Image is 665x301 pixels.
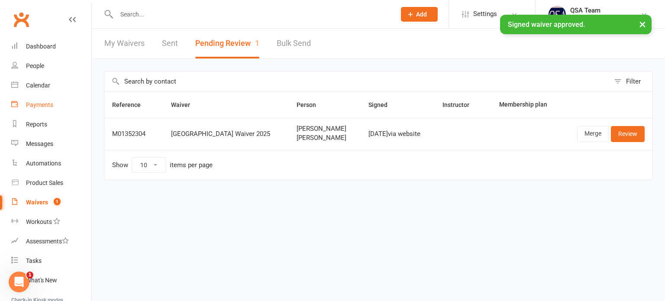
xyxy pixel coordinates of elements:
[368,130,427,138] div: [DATE] via website
[11,76,91,95] a: Calendar
[26,140,53,147] div: Messages
[11,232,91,251] a: Assessments
[611,126,645,142] a: Review
[442,101,479,108] span: Instructor
[9,272,29,292] iframe: Intercom live chat
[368,100,397,110] button: Signed
[112,130,155,138] div: M01352304
[473,4,497,24] span: Settings
[11,37,91,56] a: Dashboard
[368,101,397,108] span: Signed
[104,29,145,58] a: My Waivers
[170,162,213,169] div: items per page
[10,9,32,30] a: Clubworx
[297,134,353,142] span: [PERSON_NAME]
[549,6,566,23] img: thumb_image1645967867.png
[26,82,50,89] div: Calendar
[26,277,57,284] div: What's New
[442,100,479,110] button: Instructor
[11,115,91,134] a: Reports
[11,134,91,154] a: Messages
[26,62,44,69] div: People
[297,100,326,110] button: Person
[11,251,91,271] a: Tasks
[26,199,48,206] div: Waivers
[26,179,63,186] div: Product Sales
[610,71,652,91] button: Filter
[11,173,91,193] a: Product Sales
[26,238,69,245] div: Assessments
[416,11,427,18] span: Add
[277,29,311,58] a: Bulk Send
[500,15,652,34] div: Signed waiver approved.
[635,15,650,33] button: ×
[297,125,353,133] span: [PERSON_NAME]
[171,130,281,138] div: [GEOGRAPHIC_DATA] Waiver 2025
[26,218,52,225] div: Workouts
[112,101,150,108] span: Reference
[11,193,91,212] a: Waivers 1
[54,198,61,205] span: 1
[26,101,53,108] div: Payments
[11,95,91,115] a: Payments
[104,71,610,91] input: Search by contact
[11,212,91,232] a: Workouts
[570,14,623,22] div: QSA Sport Aerobics
[255,39,259,48] span: 1
[162,29,178,58] a: Sent
[26,43,56,50] div: Dashboard
[577,126,609,142] a: Merge
[114,8,390,20] input: Search...
[112,100,150,110] button: Reference
[26,121,47,128] div: Reports
[26,257,42,264] div: Tasks
[195,29,259,58] button: Pending Review1
[11,154,91,173] a: Automations
[626,76,641,87] div: Filter
[112,157,213,173] div: Show
[297,101,326,108] span: Person
[11,271,91,290] a: What's New
[26,272,33,278] span: 1
[570,6,623,14] div: QSA Team
[26,160,61,167] div: Automations
[491,92,561,118] th: Membership plan
[11,56,91,76] a: People
[401,7,438,22] button: Add
[171,100,200,110] button: Waiver
[171,101,200,108] span: Waiver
